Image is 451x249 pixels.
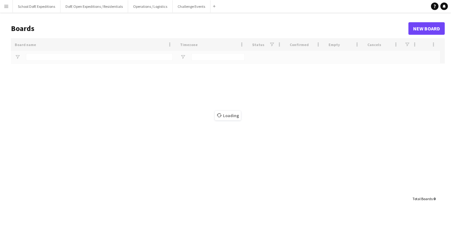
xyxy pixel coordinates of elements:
a: New Board [408,22,445,35]
h1: Boards [11,24,408,33]
div: : [412,193,435,205]
span: 0 [433,196,435,201]
button: Operations / Logistics [128,0,173,13]
span: Loading [215,111,241,120]
button: DofE Open Expeditions / Residentials [60,0,128,13]
button: School DofE Expeditions [13,0,60,13]
span: Total Boards [412,196,433,201]
button: Challenge Events [173,0,210,13]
